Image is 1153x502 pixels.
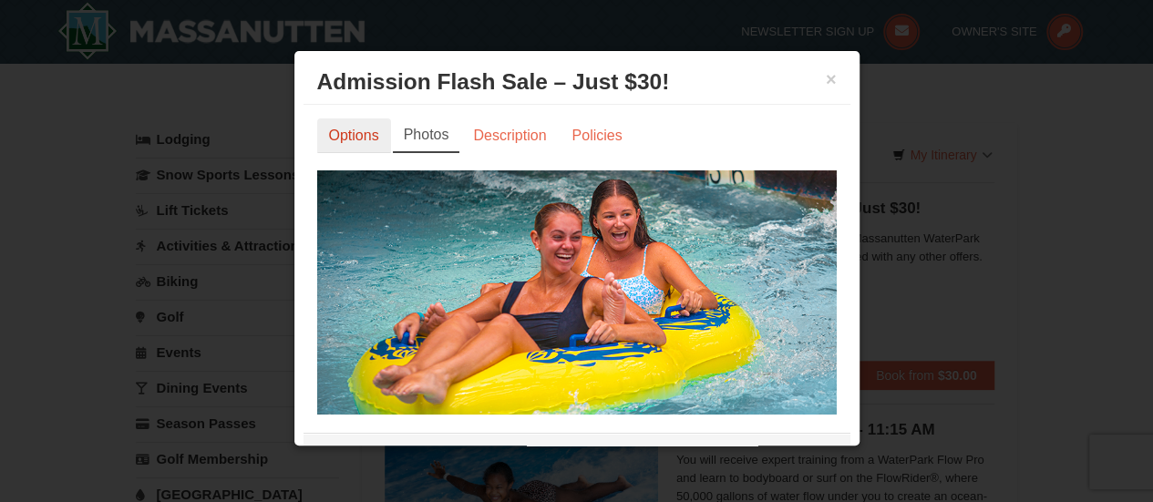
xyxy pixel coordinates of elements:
[393,118,460,153] a: Photos
[317,68,837,96] h3: Admission Flash Sale – Just $30!
[317,118,391,153] a: Options
[560,118,633,153] a: Policies
[461,118,558,153] a: Description
[304,433,850,478] div: Massanutten Indoor/Outdoor WaterPark
[317,170,837,455] img: 6619917-1618-f229f8f2.jpg
[826,70,837,88] button: ×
